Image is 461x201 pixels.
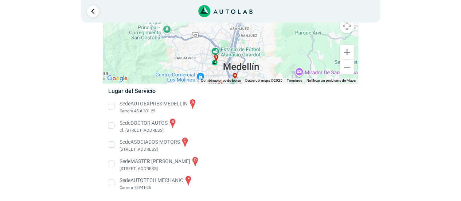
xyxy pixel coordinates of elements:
button: Ampliar [340,45,354,59]
a: Términos (se abre en una nueva pestaña) [287,78,302,82]
a: Link al sitio de autolab [198,7,253,14]
span: a [234,73,236,78]
button: Controles de visualización del mapa [340,19,354,33]
span: Datos del mapa ©2025 [245,78,282,82]
h5: Lugar del Servicio [108,88,353,94]
button: Combinaciones de teclas [201,78,241,83]
a: Ir al paso anterior [87,5,99,17]
a: Notificar un problema de Maps [306,78,356,82]
img: Google [105,74,129,83]
a: Abre esta zona en Google Maps (se abre en una nueva ventana) [105,74,129,83]
span: e [215,54,217,59]
button: Reducir [340,60,354,74]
